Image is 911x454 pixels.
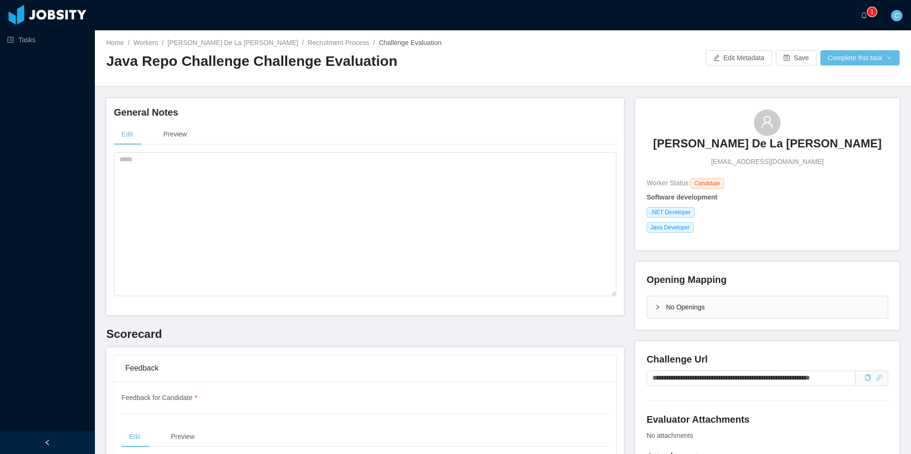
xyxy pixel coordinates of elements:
[128,39,130,46] span: /
[647,413,888,426] h4: Evaluator Attachments
[761,115,774,128] i: icon: user
[167,39,298,46] a: [PERSON_NAME] De La [PERSON_NAME]
[647,431,888,441] div: No attachments
[302,39,304,46] span: /
[133,39,158,46] a: Workers
[653,136,882,157] a: [PERSON_NAME] De La [PERSON_NAME]
[647,273,727,286] h4: Opening Mapping
[876,374,883,381] i: icon: link
[373,39,375,46] span: /
[894,10,899,21] span: C
[867,7,877,17] sup: 1
[125,355,605,381] div: Feedback
[156,124,195,145] div: Preview
[776,50,817,65] button: icon: saveSave
[114,124,140,145] div: Edit
[647,193,717,201] strong: Software development
[647,296,888,318] div: icon: rightNo Openings
[106,52,503,71] h2: Java Repo Challenge Challenge Evaluation
[647,179,690,187] span: Worker Status:
[820,50,900,65] button: Complete this taskicon: down
[865,374,871,381] i: icon: copy
[114,106,616,119] h4: General Notes
[121,394,197,401] span: Feedback for Candidate
[106,39,124,46] a: Home
[861,12,867,18] i: icon: bell
[653,136,882,151] h3: [PERSON_NAME] De La [PERSON_NAME]
[647,207,695,218] span: .NET Developer
[106,327,624,342] h3: Scorecard
[865,373,871,383] div: Copy
[876,374,883,381] a: icon: link
[690,178,724,189] span: Candidate
[647,353,888,366] h4: Challenge Url
[163,426,202,447] div: Preview
[307,39,369,46] a: Recruitment Process
[706,50,772,65] button: icon: editEdit Metadata
[711,157,824,167] span: [EMAIL_ADDRESS][DOMAIN_NAME]
[162,39,164,46] span: /
[655,304,660,310] i: icon: right
[121,426,148,447] div: Edit
[871,7,874,17] p: 1
[379,39,441,46] span: Challenge Evaluation
[647,222,694,233] span: Java Developer
[7,30,87,49] a: icon: profileTasks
